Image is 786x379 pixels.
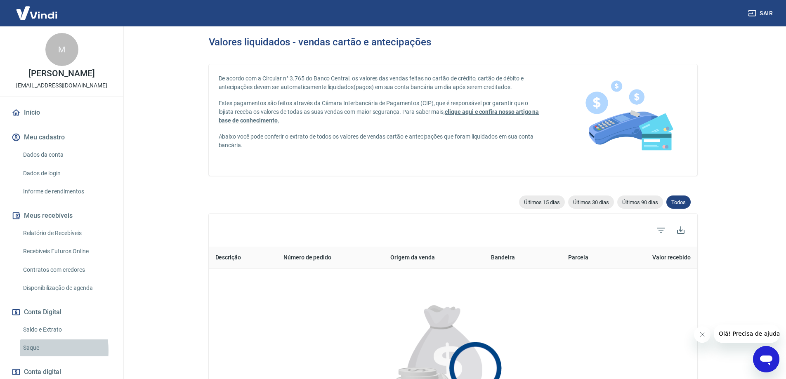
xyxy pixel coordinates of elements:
span: Conta digital [24,366,61,378]
p: [PERSON_NAME] [28,69,94,78]
th: Valor recebido [607,247,697,269]
a: Contratos com credores [20,261,113,278]
button: Meu cadastro [10,128,113,146]
iframe: Fechar mensagem [694,326,710,343]
button: Baixar listagem [671,220,691,240]
div: Últimos 90 dias [617,195,663,209]
th: Bandeira [484,247,549,269]
span: Olá! Precisa de ajuda? [5,6,69,12]
span: Últimos 30 dias [568,199,614,205]
p: [EMAIL_ADDRESS][DOMAIN_NAME] [16,81,107,90]
div: Todos [666,195,691,209]
iframe: Botão para abrir a janela de mensagens [753,346,779,372]
span: Últimos 90 dias [617,199,663,205]
a: Saque [20,339,113,356]
h3: Valores liquidados - vendas cartão e antecipações [209,36,431,48]
p: De acordo com a Circular n° 3.765 do Banco Central, os valores das vendas feitas no cartão de cré... [219,74,541,92]
a: Saldo e Extrato [20,321,113,338]
button: Meus recebíveis [10,207,113,225]
span: Todos [666,199,691,205]
th: Número de pedido [277,247,384,269]
a: Disponibilização de agenda [20,280,113,297]
div: Últimos 30 dias [568,195,614,209]
img: card-liquidations.916113cab14af1f97834.png [573,64,684,176]
th: Descrição [209,247,277,269]
th: Parcela [549,247,607,269]
a: Relatório de Recebíveis [20,225,113,242]
a: Recebíveis Futuros Online [20,243,113,260]
a: Dados de login [20,165,113,182]
a: Informe de rendimentos [20,183,113,200]
span: Filtros [651,220,671,240]
a: Dados da conta [20,146,113,163]
img: Vindi [10,0,64,26]
span: Últimos 15 dias [519,199,565,205]
iframe: Mensagem da empresa [714,325,779,343]
div: Últimos 15 dias [519,195,565,209]
a: Início [10,104,113,122]
button: Sair [746,6,776,21]
button: Conta Digital [10,303,113,321]
p: Estes pagamentos são feitos através da Câmara Interbancária de Pagamentos (CIP), que é responsáve... [219,99,541,125]
div: M [45,33,78,66]
p: Abaixo você pode conferir o extrato de todos os valores de vendas cartão e antecipações que foram... [219,132,541,150]
th: Origem da venda [384,247,484,269]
